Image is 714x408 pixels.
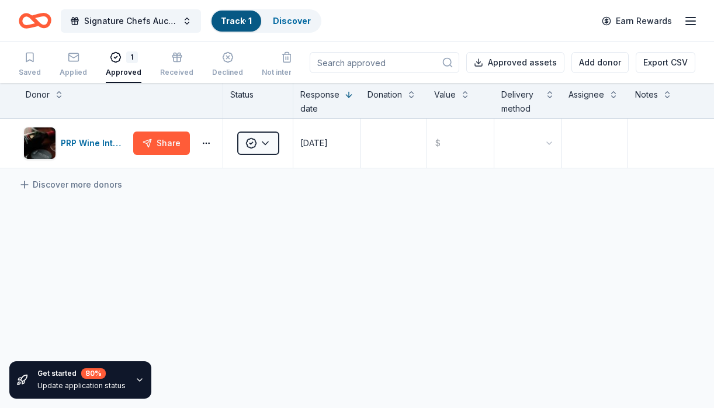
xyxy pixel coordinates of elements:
div: Status [223,83,293,118]
div: Delivery method [501,88,540,116]
div: Declined [212,68,243,77]
input: Search approved [310,52,459,73]
div: Donation [368,88,402,102]
button: Add donor [571,52,629,73]
button: Received [160,47,193,83]
div: Notes [635,88,658,102]
div: Donor [26,88,50,102]
span: Signature Chefs Auction: Feeding Motherhood [GEOGRAPHIC_DATA][US_STATE] [84,14,178,28]
div: Received [160,68,193,77]
a: Home [19,7,51,34]
a: Track· 1 [221,16,252,26]
a: Earn Rewards [595,11,679,32]
a: Discover [273,16,311,26]
div: PRP Wine International [61,136,129,150]
img: Image for PRP Wine International [24,127,56,159]
div: Update application status [37,381,126,390]
button: Signature Chefs Auction: Feeding Motherhood [GEOGRAPHIC_DATA][US_STATE] [61,9,201,33]
button: Share [133,132,190,155]
button: Export CSV [636,52,695,73]
button: Track· 1Discover [210,9,321,33]
button: [DATE] [293,119,360,168]
div: [DATE] [300,136,328,150]
div: Not interested [262,68,312,77]
button: Declined [212,47,243,83]
button: Image for PRP Wine InternationalPRP Wine International [23,127,129,160]
button: Approved assets [466,52,564,73]
a: Discover more donors [19,178,122,192]
div: Response date [300,88,339,116]
div: Assignee [569,88,604,102]
div: 1 [126,51,138,63]
div: Value [434,88,456,102]
div: 80 % [81,368,106,379]
button: Not interested [262,47,312,83]
button: Applied [60,47,87,83]
div: Get started [37,368,126,379]
div: Applied [60,68,87,77]
div: Approved [106,68,141,77]
button: 1Approved [106,47,141,83]
div: Saved [19,68,41,77]
button: Saved [19,47,41,83]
